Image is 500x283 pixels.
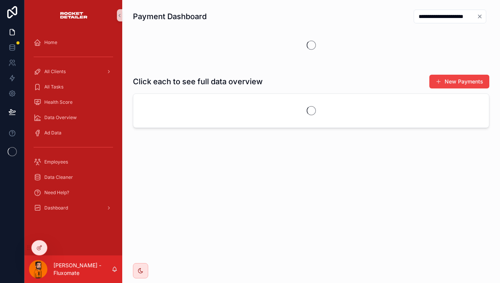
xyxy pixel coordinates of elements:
a: Employees [29,155,118,169]
span: Ad Data [44,130,61,136]
span: Data Cleaner [44,174,73,180]
span: All Clients [44,69,66,75]
button: Clear [477,13,486,20]
a: Data Cleaner [29,170,118,184]
a: Ad Data [29,126,118,140]
a: All Tasks [29,80,118,94]
a: Home [29,36,118,49]
p: [PERSON_NAME] - Fluxomate [53,262,112,277]
a: Health Score [29,95,118,109]
span: Need Help? [44,190,69,196]
span: Health Score [44,99,73,105]
a: All Clients [29,65,118,79]
div: scrollable content [24,31,122,224]
h1: Click each to see full data overview [133,76,263,87]
button: New Payments [429,75,489,88]
h1: Payment Dashboard [133,11,207,22]
span: Employees [44,159,68,165]
a: Need Help? [29,186,118,200]
img: App logo [59,9,88,21]
span: Home [44,39,57,46]
a: Data Overview [29,111,118,124]
span: Data Overview [44,115,77,121]
span: All Tasks [44,84,63,90]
